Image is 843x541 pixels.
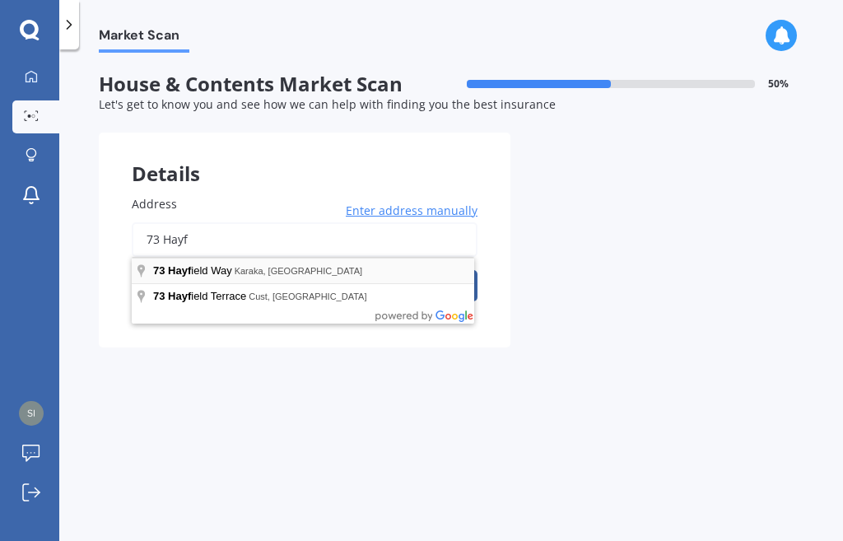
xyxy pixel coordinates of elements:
[19,401,44,426] img: cc969a6901ba43e373dc8826241c3cc7
[99,133,510,182] div: Details
[153,264,235,277] span: ield Way
[99,96,556,112] span: Let's get to know you and see how we can help with finding you the best insurance
[153,264,165,277] span: 73
[99,27,189,49] span: Market Scan
[235,266,362,276] span: Karaka, [GEOGRAPHIC_DATA]
[168,264,191,277] span: Hayf
[768,78,789,90] span: 50 %
[153,290,249,302] span: ield Terrace
[132,222,477,257] input: Enter address
[99,72,451,96] span: House & Contents Market Scan
[249,291,366,301] span: Cust, [GEOGRAPHIC_DATA]
[346,203,477,219] span: Enter address manually
[153,290,191,302] span: 73 Hayf
[132,196,177,212] span: Address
